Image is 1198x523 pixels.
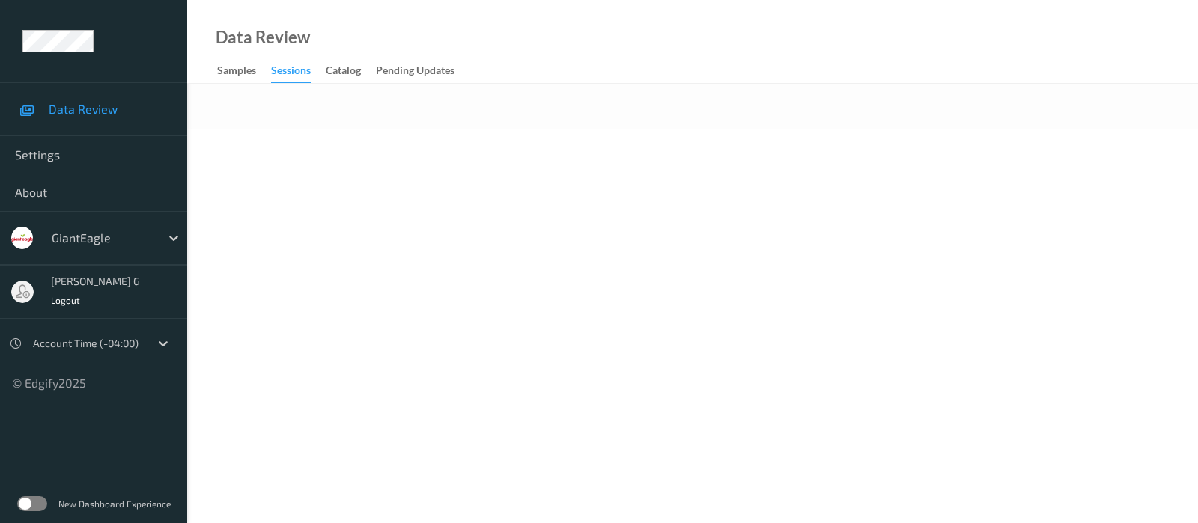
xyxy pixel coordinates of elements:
[376,63,454,82] div: Pending Updates
[217,63,256,82] div: Samples
[271,61,326,83] a: Sessions
[217,61,271,82] a: Samples
[271,63,311,83] div: Sessions
[326,63,361,82] div: Catalog
[216,30,310,45] div: Data Review
[326,61,376,82] a: Catalog
[376,61,469,82] a: Pending Updates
